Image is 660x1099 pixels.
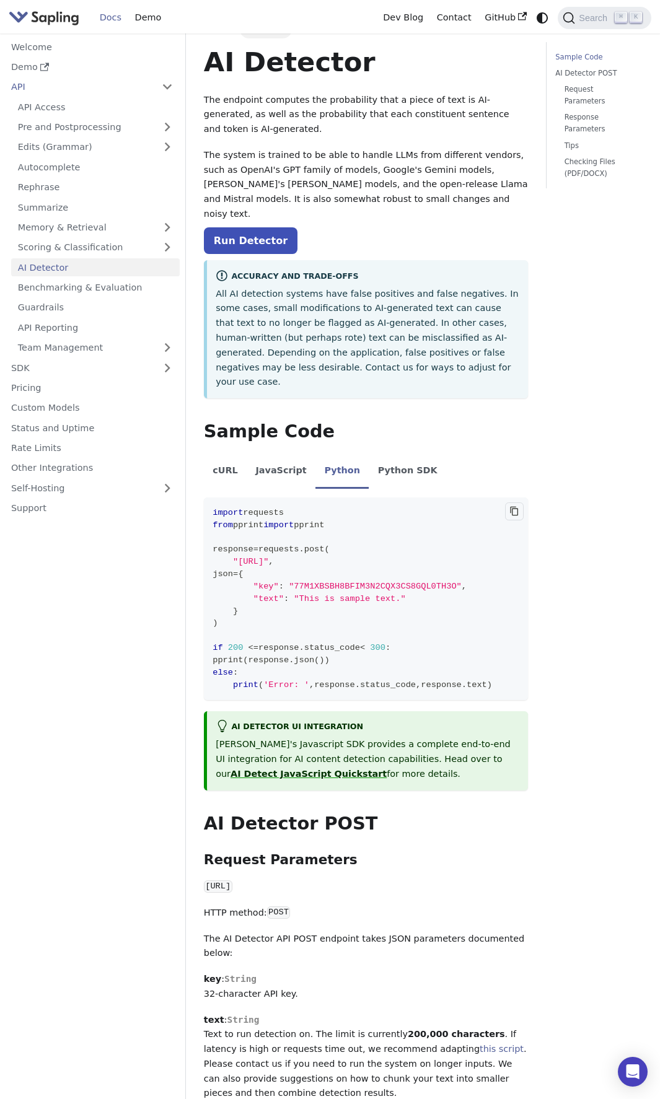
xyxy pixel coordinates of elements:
span: import [263,520,294,530]
p: The endpoint computes the probability that a piece of text is AI-generated, as well as the probab... [204,93,528,137]
p: [PERSON_NAME]'s Javascript SDK provides a complete end-to-end UI integration for AI content detec... [216,737,519,781]
span: , [462,582,467,591]
span: = [233,569,238,579]
p: HTTP method: [204,906,528,921]
span: . [299,643,304,652]
a: Dev Blog [376,8,429,27]
div: Open Intercom Messenger [618,1057,648,1087]
a: Rephrase [11,178,180,196]
span: 200 [228,643,244,652]
a: Self-Hosting [4,479,180,497]
button: Switch between dark and light mode (currently system mode) [534,9,552,27]
a: Welcome [4,38,180,56]
h3: Request Parameters [204,852,528,869]
button: Expand sidebar category 'SDK' [155,359,180,377]
a: Request Parameters [565,84,633,107]
a: Edits (Grammar) [11,138,180,156]
a: Scoring & Classification [11,239,180,256]
a: Memory & Retrieval [11,219,180,237]
span: < [360,643,365,652]
span: json [294,655,314,665]
a: Status and Uptime [4,419,180,437]
span: "77M1XBSBH8BFIM3N2CQX3CS8GQL0TH3O" [289,582,462,591]
a: Summarize [11,198,180,216]
span: ( [258,680,263,690]
button: Collapse sidebar category 'API' [155,78,180,96]
code: POST [267,906,291,919]
a: Support [4,499,180,517]
a: Other Integrations [4,459,180,477]
button: Search (Command+K) [558,7,651,29]
a: AI Detector [11,258,180,276]
span: response [314,680,355,690]
span: pprint [294,520,324,530]
span: , [268,557,273,566]
a: Response Parameters [565,112,633,135]
span: 'Error: ' [263,680,309,690]
div: Accuracy and Trade-offs [216,269,519,284]
span: ) [325,655,330,665]
a: Custom Models [4,399,180,417]
a: Pre and Postprocessing [11,118,180,136]
strong: key [204,974,221,984]
span: ( [325,545,330,554]
a: Demo [4,58,180,76]
a: AI Detect JavaScript Quickstart [231,769,387,779]
h2: Sample Code [204,421,528,443]
a: Rate Limits [4,439,180,457]
span: { [238,569,243,579]
span: } [233,606,238,616]
span: . [299,545,304,554]
span: String [227,1015,259,1025]
kbd: K [630,12,642,23]
span: response [258,643,299,652]
span: pprint [213,655,243,665]
span: response [213,545,253,554]
div: AI Detector UI integration [216,720,519,735]
a: Pricing [4,379,180,397]
h2: AI Detector POST [204,813,528,835]
span: else [213,668,233,677]
span: pprint [233,520,263,530]
li: JavaScript [247,454,315,489]
strong: text [204,1015,224,1025]
span: : [284,594,289,603]
span: , [309,680,314,690]
a: Checking Files (PDF/DOCX) [565,156,633,180]
span: 300 [370,643,385,652]
a: AI Detector POST [555,68,638,79]
span: status_code [304,643,360,652]
a: Demo [128,8,168,27]
p: : 32-character API key. [204,972,528,1002]
span: String [224,974,257,984]
span: "key" [253,582,279,591]
a: SDK [4,359,155,377]
a: API [4,78,155,96]
a: GitHub [478,8,533,27]
code: [URL] [204,880,232,893]
span: . [355,680,360,690]
span: , [416,680,421,690]
a: Docs [93,8,128,27]
span: : [279,582,284,591]
span: json [213,569,233,579]
span: text [467,680,487,690]
a: API Access [11,98,180,116]
span: . [289,655,294,665]
span: post [304,545,325,554]
span: requests [258,545,299,554]
a: Team Management [11,339,180,357]
span: ( [314,655,319,665]
a: Contact [430,8,478,27]
span: response [421,680,462,690]
span: : [233,668,238,677]
button: Copy code to clipboard [505,502,524,521]
a: Tips [565,140,633,152]
p: The system is trained to be able to handle LLMs from different vendors, such as OpenAI's GPT fami... [204,148,528,222]
kbd: ⌘ [615,12,627,23]
span: = [253,545,258,554]
span: "[URL]" [233,557,268,566]
span: <= [249,643,258,652]
span: "This is sample text." [294,594,405,603]
p: All AI detection systems have false positives and false negatives. In some cases, small modificat... [216,287,519,390]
